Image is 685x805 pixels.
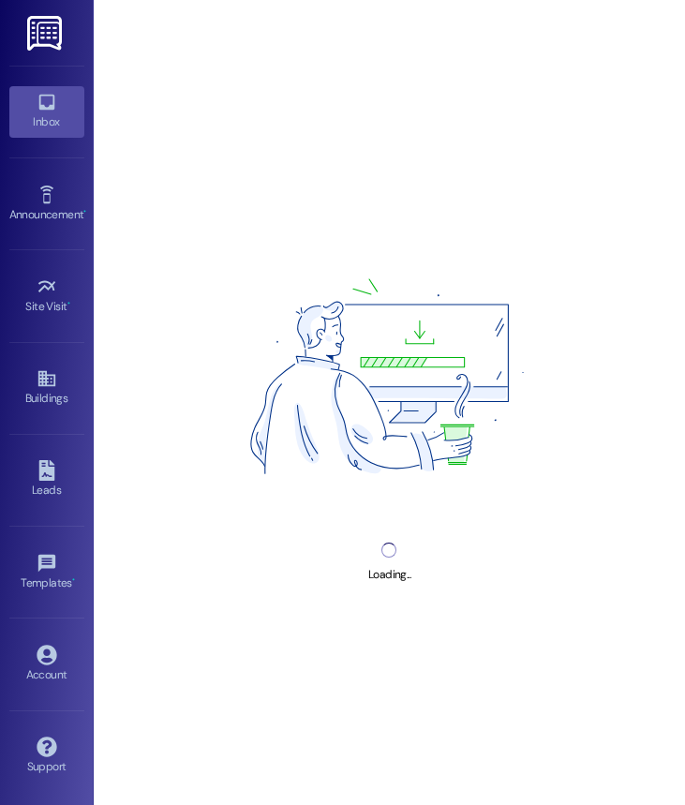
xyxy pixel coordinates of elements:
[9,86,84,137] a: Inbox
[9,271,84,321] a: Site Visit •
[9,639,84,690] a: Account
[368,565,410,585] div: Loading...
[9,455,84,505] a: Leads
[9,731,84,782] a: Support
[9,363,84,413] a: Buildings
[72,574,75,587] span: •
[9,547,84,598] a: Templates •
[67,297,70,310] span: •
[27,16,66,51] img: ResiDesk Logo
[83,205,86,218] span: •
